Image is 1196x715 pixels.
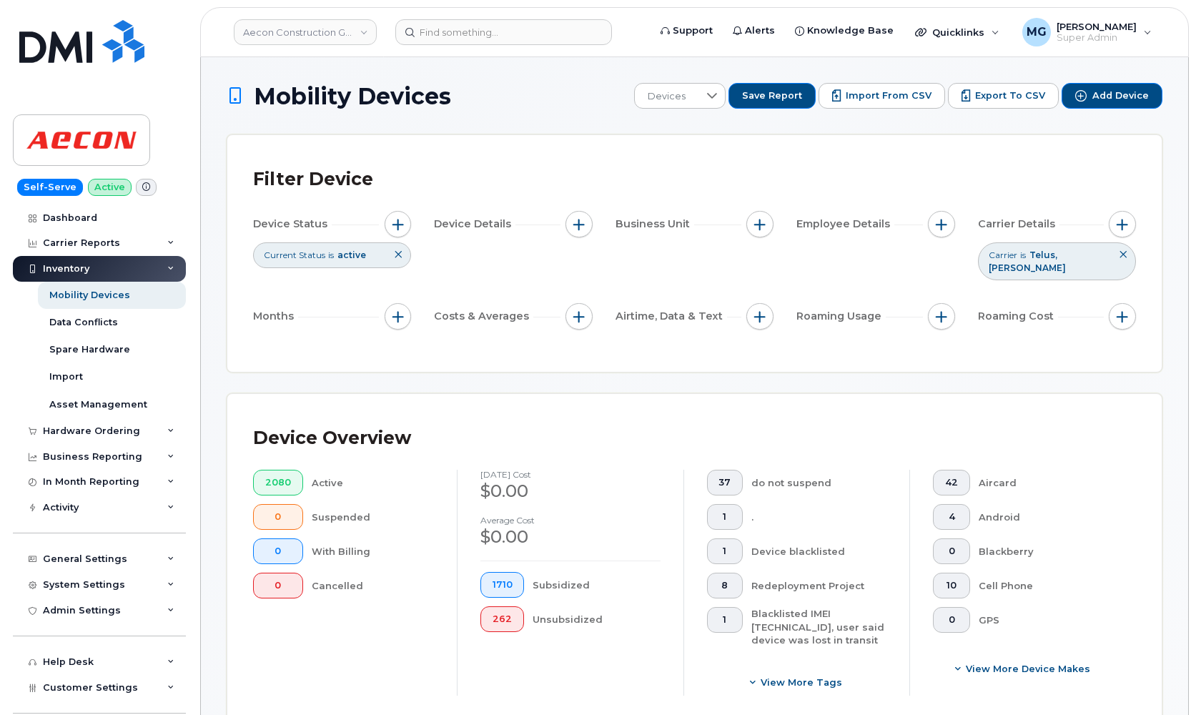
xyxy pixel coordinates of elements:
button: 0 [253,504,303,530]
div: Active [312,470,434,495]
button: 8 [707,573,743,598]
span: Devices [635,84,698,109]
button: Save Report [728,83,816,109]
button: 0 [933,538,970,564]
div: Device Overview [253,420,411,457]
button: 42 [933,470,970,495]
span: is [328,249,334,261]
span: View more tags [761,676,842,689]
div: Android [979,504,1113,530]
span: 37 [718,477,731,488]
div: Cancelled [312,573,434,598]
span: Save Report [742,89,802,102]
div: Suspended [312,504,434,530]
button: Import from CSV [819,83,945,109]
button: 10 [933,573,970,598]
span: 0 [265,511,291,523]
span: is [1020,249,1026,261]
span: 0 [265,580,291,591]
div: Subsidized [533,572,660,598]
div: . [751,504,886,530]
div: do not suspend [751,470,886,495]
span: 8 [718,580,731,591]
div: GPS [979,607,1113,633]
div: $0.00 [480,525,661,549]
span: Carrier [989,249,1017,261]
span: Months [253,309,298,324]
span: active [337,250,366,260]
div: Redeployment Project [751,573,886,598]
span: Business Unit [616,217,694,232]
span: View More Device Makes [966,662,1090,676]
span: Airtime, Data & Text [616,309,727,324]
div: Cell Phone [979,573,1113,598]
button: 4 [933,504,970,530]
button: 0 [253,573,303,598]
span: Current Status [264,249,325,261]
span: 10 [945,580,958,591]
div: Unsubsidized [533,606,660,632]
button: 1710 [480,572,525,598]
span: Telus [1029,250,1057,260]
span: [PERSON_NAME] [989,262,1066,273]
span: Costs & Averages [434,309,533,324]
button: Export to CSV [948,83,1059,109]
span: Employee Details [796,217,894,232]
div: $0.00 [480,479,661,503]
button: 262 [480,606,525,632]
div: Aircard [979,470,1113,495]
span: 1 [718,511,731,523]
span: Device Details [434,217,515,232]
span: Import from CSV [846,89,931,102]
span: 0 [265,546,291,557]
button: 2080 [253,470,303,495]
div: Blackberry [979,538,1113,564]
span: Export to CSV [975,89,1045,102]
div: Blacklisted IMEI [TECHNICAL_ID], user said device was lost in transit [751,607,886,647]
span: Roaming Usage [796,309,886,324]
button: 1 [707,538,743,564]
span: 2080 [265,477,291,488]
span: 1 [718,546,731,557]
button: View more tags [707,670,887,696]
span: 42 [945,477,958,488]
div: Filter Device [253,161,373,198]
h4: Average cost [480,516,661,525]
div: With Billing [312,538,434,564]
button: View More Device Makes [933,656,1113,681]
button: 1 [707,504,743,530]
span: 1 [718,614,731,626]
span: 0 [945,614,958,626]
div: Device blacklisted [751,538,886,564]
button: 0 [253,538,303,564]
span: 4 [945,511,958,523]
span: 262 [493,613,513,625]
span: Add Device [1092,89,1149,102]
span: Roaming Cost [978,309,1058,324]
button: 0 [933,607,970,633]
span: Carrier Details [978,217,1059,232]
button: 1 [707,607,743,633]
span: Mobility Devices [254,84,451,109]
span: 1710 [493,579,513,591]
span: 0 [945,546,958,557]
span: Device Status [253,217,332,232]
button: 37 [707,470,743,495]
h4: [DATE] cost [480,470,661,479]
button: Add Device [1062,83,1162,109]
